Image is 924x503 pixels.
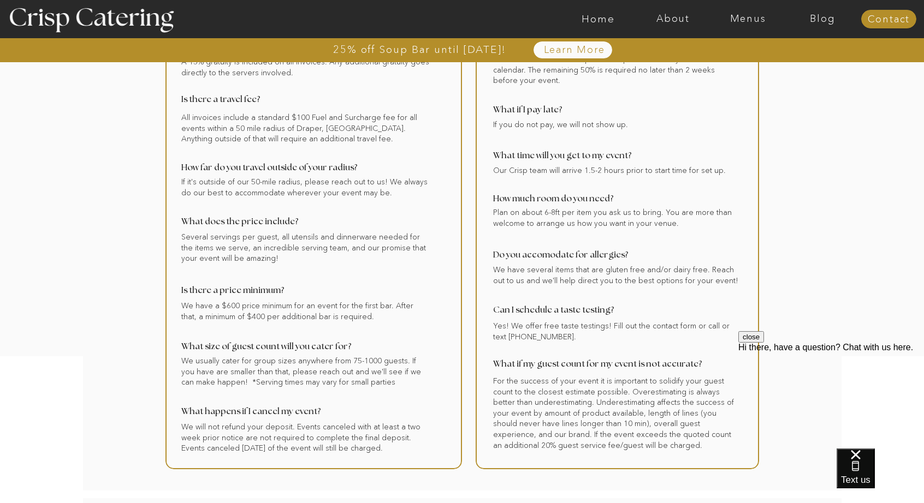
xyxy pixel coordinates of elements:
[837,448,924,503] iframe: podium webchat widget bubble
[710,14,785,25] a: Menus
[738,331,924,462] iframe: podium webchat widget prompt
[294,44,546,55] a: 25% off Soup Bar until [DATE]!
[518,45,630,56] a: Learn More
[561,14,636,25] a: Home
[636,14,710,25] a: About
[861,14,916,25] a: Contact
[785,14,860,25] a: Blog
